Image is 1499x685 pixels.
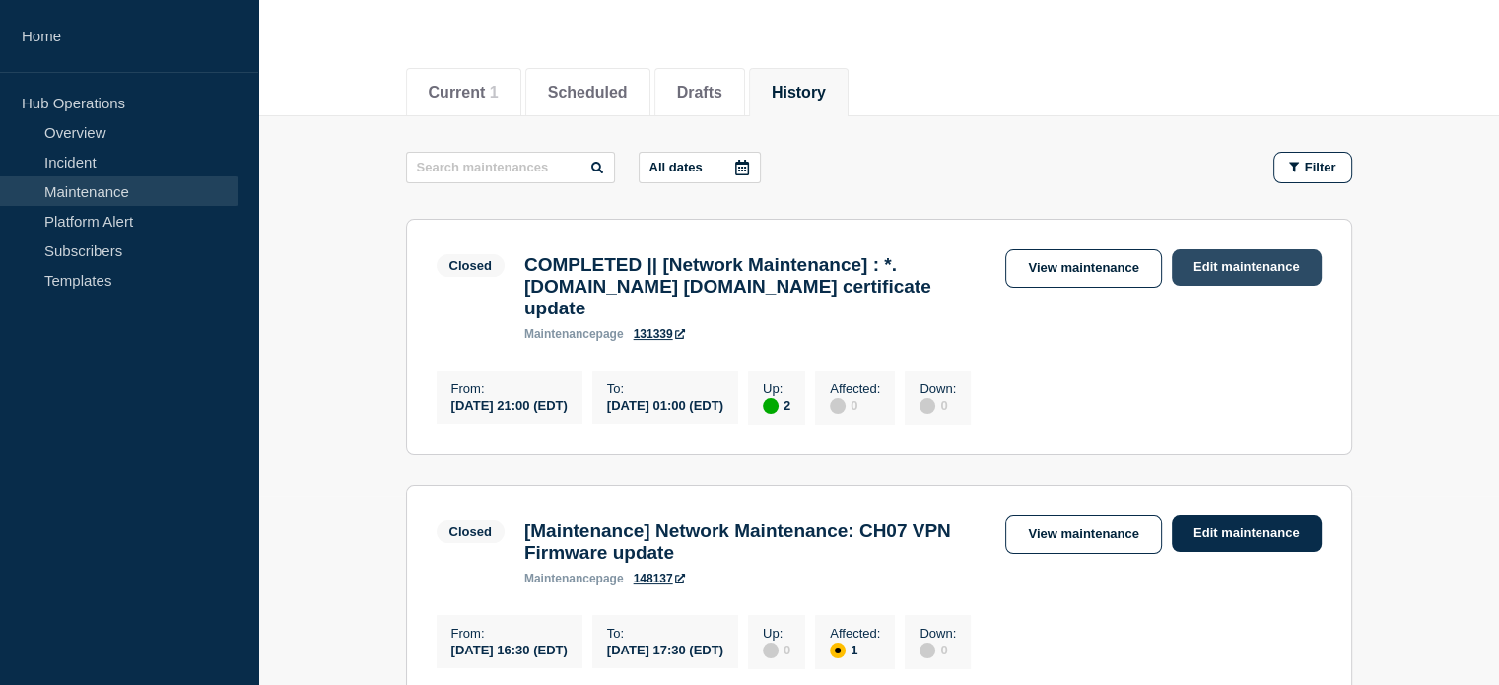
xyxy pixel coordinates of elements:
a: View maintenance [1005,515,1161,554]
div: Closed [449,524,492,539]
p: To : [607,626,723,641]
p: From : [451,381,568,396]
button: Filter [1273,152,1352,183]
div: [DATE] 17:30 (EDT) [607,641,723,657]
div: Closed [449,258,492,273]
a: 131339 [634,327,685,341]
div: [DATE] 21:00 (EDT) [451,396,568,413]
span: Filter [1305,160,1336,174]
input: Search maintenances [406,152,615,183]
div: [DATE] 16:30 (EDT) [451,641,568,657]
div: 0 [830,396,880,414]
div: disabled [830,398,846,414]
a: Edit maintenance [1172,249,1322,286]
button: History [772,84,826,102]
p: Down : [920,381,956,396]
div: disabled [920,643,935,658]
a: Edit maintenance [1172,515,1322,552]
p: page [524,572,624,585]
button: Scheduled [548,84,628,102]
div: disabled [920,398,935,414]
div: 0 [920,396,956,414]
div: 0 [763,641,790,658]
a: View maintenance [1005,249,1161,288]
div: 0 [920,641,956,658]
p: Up : [763,626,790,641]
button: All dates [639,152,761,183]
div: affected [830,643,846,658]
p: Up : [763,381,790,396]
button: Drafts [677,84,722,102]
span: 1 [490,84,499,101]
p: All dates [649,160,703,174]
span: maintenance [524,327,596,341]
div: 2 [763,396,790,414]
div: up [763,398,779,414]
p: Affected : [830,626,880,641]
p: From : [451,626,568,641]
p: Down : [920,626,956,641]
div: 1 [830,641,880,658]
p: To : [607,381,723,396]
button: Current 1 [429,84,499,102]
span: maintenance [524,572,596,585]
h3: [Maintenance] Network Maintenance: CH07 VPN Firmware update [524,520,987,564]
div: [DATE] 01:00 (EDT) [607,396,723,413]
p: page [524,327,624,341]
p: Affected : [830,381,880,396]
div: disabled [763,643,779,658]
a: 148137 [634,572,685,585]
h3: COMPLETED || [Network Maintenance] : *.[DOMAIN_NAME] [DOMAIN_NAME] certificate update [524,254,987,319]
